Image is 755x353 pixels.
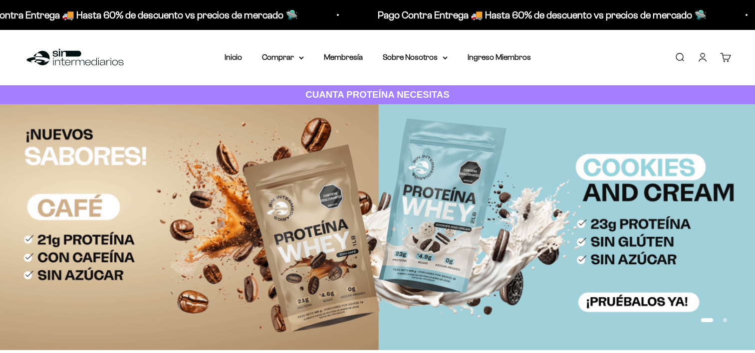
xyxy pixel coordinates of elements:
[374,7,703,23] p: Pago Contra Entrega 🚚 Hasta 60% de descuento vs precios de mercado 🛸
[262,51,304,64] summary: Comprar
[305,89,450,100] strong: CUANTA PROTEÍNA NECESITAS
[468,53,531,61] a: Ingreso Miembros
[383,51,448,64] summary: Sobre Nosotros
[225,53,242,61] a: Inicio
[324,53,363,61] a: Membresía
